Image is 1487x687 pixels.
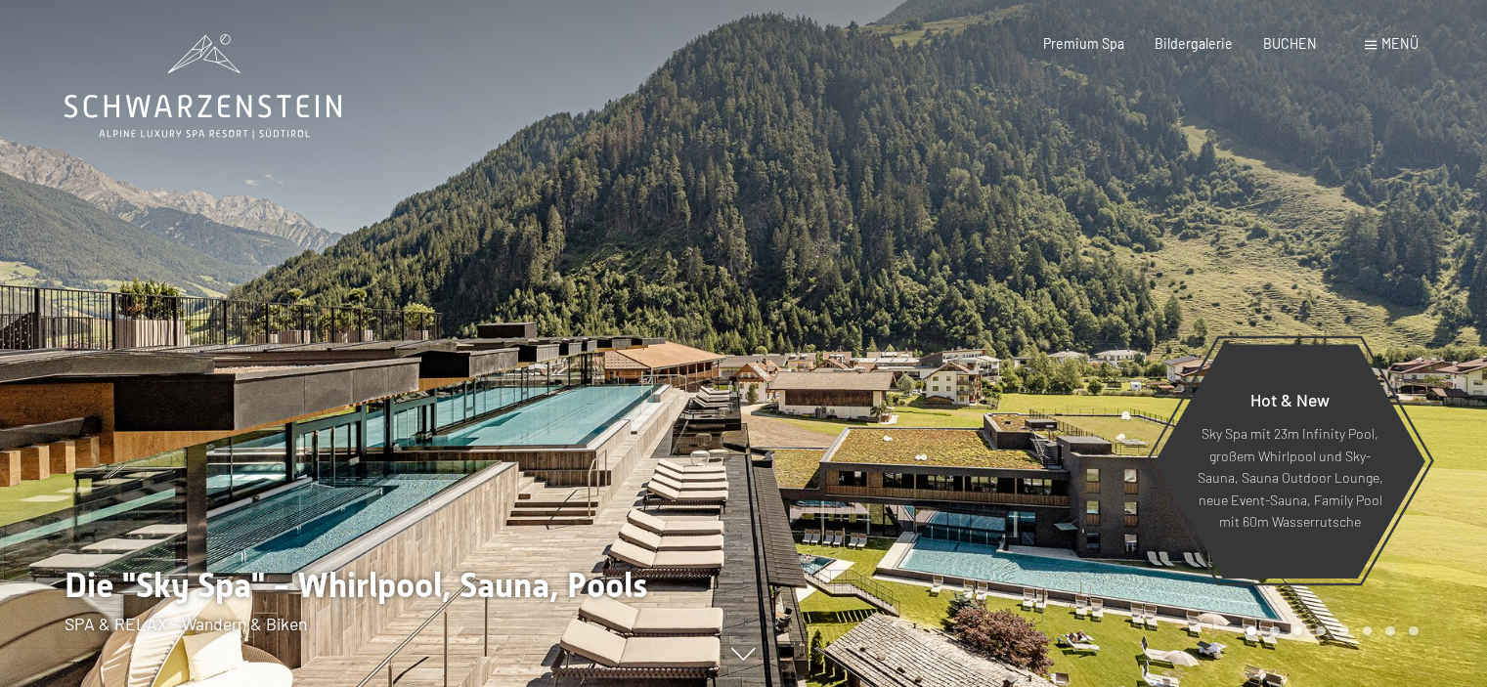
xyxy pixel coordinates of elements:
div: Carousel Page 8 [1409,626,1419,636]
p: Sky Spa mit 23m Infinity Pool, großem Whirlpool und Sky-Sauna, Sauna Outdoor Lounge, neue Event-S... [1197,423,1383,534]
div: Carousel Page 2 [1270,626,1280,636]
div: Carousel Page 1 (Current Slide) [1246,626,1256,636]
a: Premium Spa [1043,35,1124,52]
div: Carousel Page 7 [1385,626,1395,636]
div: Carousel Page 5 [1339,626,1349,636]
div: Carousel Page 3 [1293,626,1303,636]
a: Hot & New Sky Spa mit 23m Infinity Pool, großem Whirlpool und Sky-Sauna, Sauna Outdoor Lounge, ne... [1154,343,1426,580]
div: Carousel Page 6 [1363,626,1373,636]
div: Carousel Page 4 [1316,626,1326,636]
a: BUCHEN [1263,35,1317,52]
a: Bildergalerie [1155,35,1233,52]
span: Menü [1381,35,1419,52]
div: Carousel Pagination [1240,626,1418,636]
span: Hot & New [1250,389,1330,410]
